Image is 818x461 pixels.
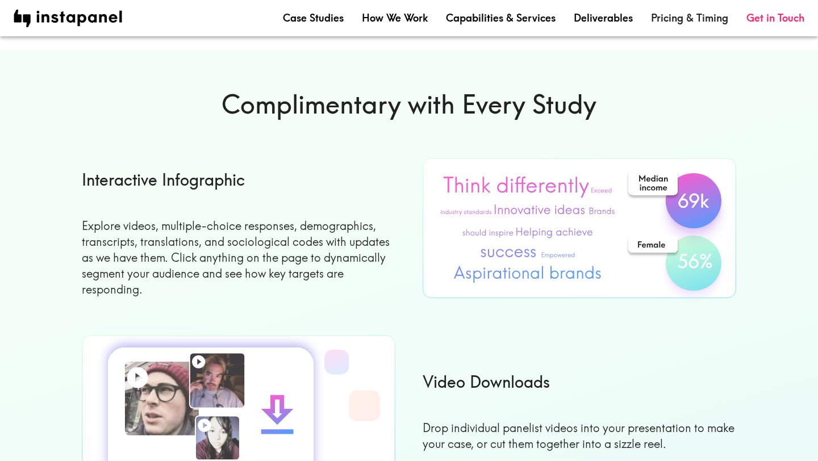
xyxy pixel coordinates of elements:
[423,158,736,304] img: Spreadsheet Export
[746,11,804,25] a: Get in Touch
[651,11,728,25] a: Pricing & Timing
[362,11,428,25] a: How We Work
[82,169,395,191] h6: Interactive Infographic
[446,11,556,25] a: Capabilities & Services
[82,86,736,122] h6: Complimentary with Every Study
[423,371,736,393] h6: Video Downloads
[14,10,122,27] img: instapanel
[423,420,736,452] p: Drop individual panelist videos into your presentation to make your case, or cut them together in...
[283,11,344,25] a: Case Studies
[574,11,633,25] a: Deliverables
[82,218,395,297] p: Explore videos, multiple-choice responses, demographics, transcripts, translations, and sociologi...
